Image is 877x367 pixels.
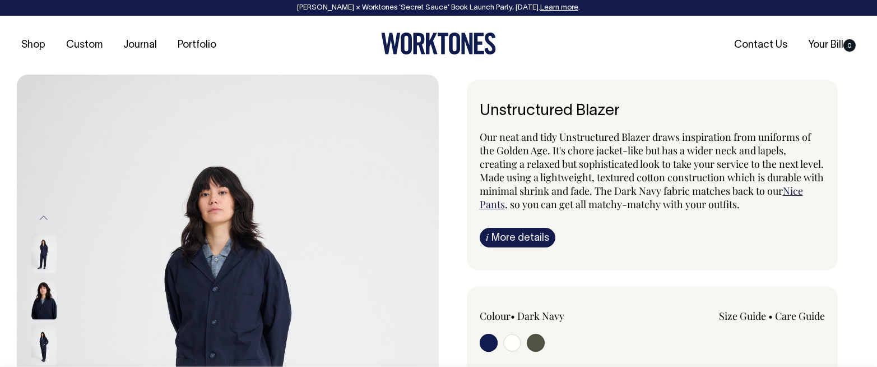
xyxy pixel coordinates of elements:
[11,4,866,12] div: [PERSON_NAME] × Worktones ‘Secret Sauce’ Book Launch Party, [DATE]. .
[480,184,803,211] a: Nice Pants
[119,36,161,54] a: Journal
[775,309,825,323] a: Care Guide
[17,36,50,54] a: Shop
[511,309,515,323] span: •
[719,309,766,323] a: Size Guide
[31,280,57,319] img: dark-navy
[480,130,824,198] span: Our neat and tidy Unstructured Blazer draws inspiration from uniforms of the Golden Age. It's cho...
[804,36,860,54] a: Your Bill0
[35,205,52,231] button: Previous
[843,39,856,52] span: 0
[31,234,57,273] img: dark-navy
[486,231,489,243] span: i
[768,309,773,323] span: •
[62,36,107,54] a: Custom
[517,309,564,323] label: Dark Navy
[31,326,57,365] img: dark-navy
[480,103,825,120] h6: Unstructured Blazer
[505,198,740,211] span: , so you can get all matchy-matchy with your outfits.
[540,4,578,11] a: Learn more
[730,36,792,54] a: Contact Us
[480,228,555,247] a: iMore details
[480,309,618,323] div: Colour
[173,36,221,54] a: Portfolio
